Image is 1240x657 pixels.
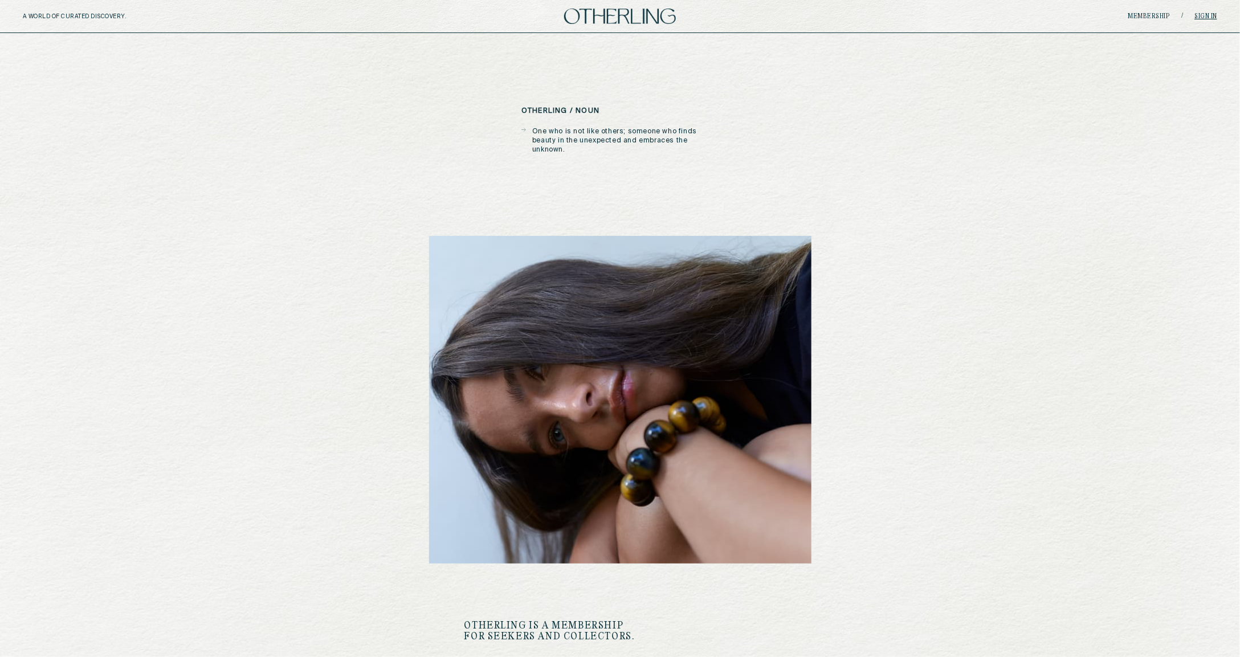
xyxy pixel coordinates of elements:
[429,236,811,564] img: image
[521,107,599,115] h5: otherling / noun
[564,9,676,24] img: logo
[1182,12,1184,21] span: /
[23,13,176,20] h5: A WORLD OF CURATED DISCOVERY.
[1195,13,1218,20] a: Sign in
[464,621,647,642] h1: Otherling is a membership for seekers and collectors.
[1128,13,1170,20] a: Membership
[532,127,719,154] p: One who is not like others; someone who finds beauty in the unexpected and embraces the unknown.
